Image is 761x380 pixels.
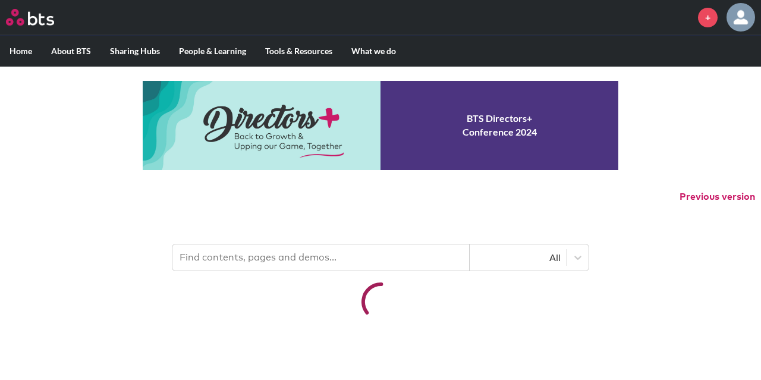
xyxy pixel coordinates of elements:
[143,81,618,170] a: Conference 2024
[727,3,755,32] img: Stefan Leuchten
[6,9,54,26] img: BTS Logo
[100,36,169,67] label: Sharing Hubs
[342,36,405,67] label: What we do
[169,36,256,67] label: People & Learning
[6,9,76,26] a: Go home
[42,36,100,67] label: About BTS
[727,3,755,32] a: Profile
[476,251,561,264] div: All
[698,8,718,27] a: +
[256,36,342,67] label: Tools & Resources
[680,190,755,203] button: Previous version
[172,244,470,271] input: Find contents, pages and demos...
